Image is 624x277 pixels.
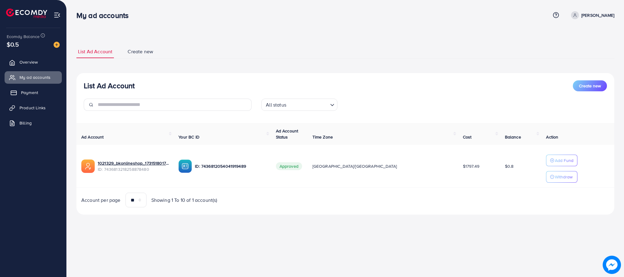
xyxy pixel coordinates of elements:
span: Overview [19,59,38,65]
span: [GEOGRAPHIC_DATA]/[GEOGRAPHIC_DATA] [312,163,397,169]
span: Ad Account [81,134,104,140]
a: [PERSON_NAME] [569,11,614,19]
span: $1797.49 [463,163,479,169]
div: <span class='underline'>1021329_bkonlineshop_1731518017092</span></br>7436813218258878480 [98,160,169,173]
span: Balance [505,134,521,140]
span: Ecomdy Balance [7,33,40,40]
h3: List Ad Account [84,81,135,90]
span: Cost [463,134,472,140]
input: Search for option [288,99,328,109]
span: Action [546,134,558,140]
img: image [54,42,60,48]
a: Billing [5,117,62,129]
span: Payment [21,89,38,96]
span: Product Links [19,105,46,111]
span: Your BC ID [178,134,199,140]
span: Create new [128,48,153,55]
span: $0.5 [7,40,19,49]
span: Create new [579,83,601,89]
span: Approved [276,162,302,170]
p: [PERSON_NAME] [581,12,614,19]
span: ID: 7436813218258878480 [98,166,169,172]
p: Withdraw [555,173,573,181]
a: Product Links [5,102,62,114]
a: Payment [5,86,62,99]
img: image [603,256,621,274]
span: List Ad Account [78,48,112,55]
img: ic-ba-acc.ded83a64.svg [178,160,192,173]
span: Time Zone [312,134,333,140]
p: Add Fund [555,157,573,164]
span: Ad Account Status [276,128,298,140]
span: Billing [19,120,32,126]
span: Showing 1 To 10 of 1 account(s) [151,197,217,204]
button: Add Fund [546,155,577,166]
img: menu [54,12,61,19]
span: My ad accounts [19,74,51,80]
img: logo [6,9,47,18]
span: Account per page [81,197,121,204]
a: My ad accounts [5,71,62,83]
span: All status [265,100,287,109]
button: Withdraw [546,171,577,183]
a: Overview [5,56,62,68]
img: ic-ads-acc.e4c84228.svg [81,160,95,173]
div: Search for option [261,99,337,111]
button: Create new [573,80,607,91]
span: $0.8 [505,163,514,169]
h3: My ad accounts [76,11,133,20]
p: ID: 7436812054041919489 [195,163,266,170]
a: 1021329_bkonlineshop_1731518017092 [98,160,169,166]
